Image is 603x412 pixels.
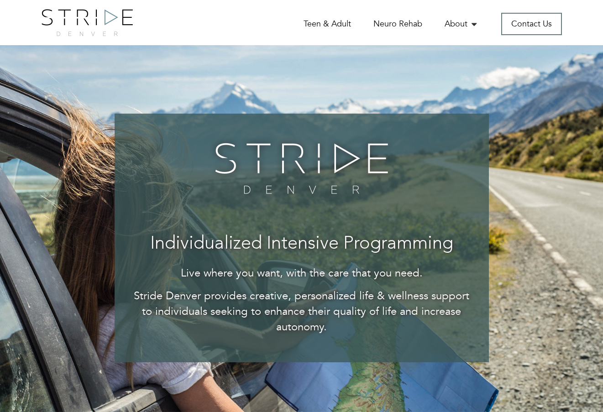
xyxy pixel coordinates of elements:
[373,18,422,30] a: Neuro Rehab
[501,13,562,35] a: Contact Us
[445,18,479,30] a: About
[133,288,471,335] p: Stride Denver provides creative, personalized life & wellness support to individuals seeking to e...
[42,9,133,36] img: logo.png
[304,18,351,30] a: Teen & Adult
[133,266,471,281] p: Live where you want, with the care that you need.
[133,234,471,254] h3: Individualized Intensive Programming
[209,136,394,200] img: banner-logo.png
